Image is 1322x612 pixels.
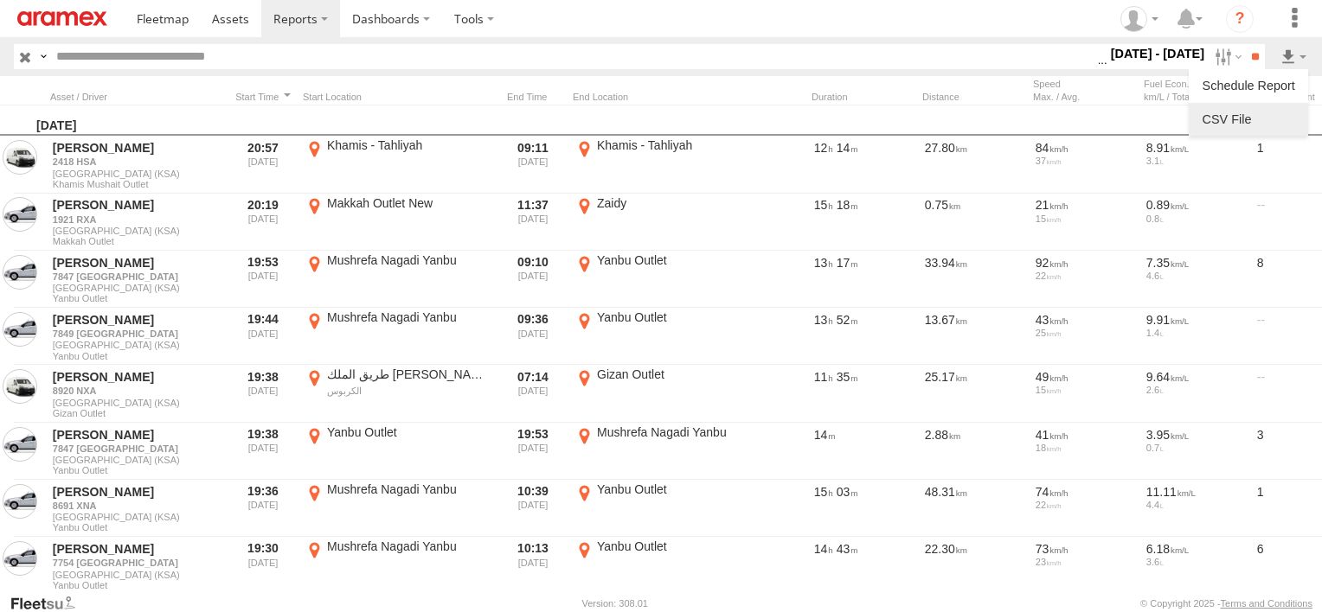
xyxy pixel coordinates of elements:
span: 15 [814,485,833,499]
span: 52 [837,313,858,327]
div: Entered prior to selected date range [230,481,296,535]
a: 7847 [GEOGRAPHIC_DATA] [53,271,221,283]
span: 03 [837,485,858,499]
div: 22 [1036,500,1134,510]
label: Click to View Event Location [573,137,763,191]
a: 8691 XNA [53,500,221,512]
div: Mushrefa Nagadi Yanbu [327,309,491,325]
a: View Asset in Asset Management [3,541,37,576]
div: Exited after selected date range [500,481,566,535]
div: 49 [1036,369,1134,385]
span: 43 [837,542,858,556]
div: Exited after selected date range [500,539,566,592]
label: Click to View Event Location [303,309,493,363]
div: 1.4 [1146,328,1245,338]
label: Click to View Event Location [573,195,763,249]
span: 18 [837,198,858,212]
div: 0.89 [1146,197,1245,213]
div: Click to Sort [230,91,296,103]
div: 15 [1036,385,1134,395]
img: aramex-logo.svg [17,11,107,26]
div: Entered prior to selected date range [230,424,296,478]
div: 11.11 [1146,484,1245,500]
a: [PERSON_NAME] [53,427,221,443]
span: Filter Results to this Group [53,408,221,418]
div: 74 [1036,484,1134,500]
div: Entered prior to selected date range [230,252,296,306]
div: Zaidy [597,195,760,211]
div: 0.75 [922,195,1026,249]
div: Khamis - Tahliyah [327,137,491,153]
div: Exited after selected date range [500,367,566,420]
a: [PERSON_NAME] [53,312,221,328]
span: [GEOGRAPHIC_DATA] (KSA) [53,398,221,408]
label: Click to View Event Location [303,424,493,478]
label: Search Filter Options [1208,44,1245,69]
div: Entered prior to selected date range [230,539,296,592]
div: Yanbu Outlet [597,481,760,497]
div: 22.30 [922,539,1026,592]
div: 25.17 [922,367,1026,420]
div: Entered prior to selected date range [230,195,296,249]
div: 23 [1036,557,1134,567]
a: View Asset in Asset Management [3,197,37,232]
div: 21 [1036,197,1134,213]
span: [GEOGRAPHIC_DATA] (KSA) [53,455,221,465]
a: 8920 NXA [53,385,221,397]
a: [PERSON_NAME] [53,484,221,500]
span: Filter Results to this Group [53,293,221,303]
a: 7849 [GEOGRAPHIC_DATA] [53,328,221,340]
div: 48.31 [922,481,1026,535]
div: 3.95 [1146,427,1245,443]
a: [PERSON_NAME] [53,140,221,156]
span: [GEOGRAPHIC_DATA] (KSA) [53,512,221,522]
span: Filter Results to this Group [53,465,221,475]
div: 33.94 [922,252,1026,306]
span: [GEOGRAPHIC_DATA] (KSA) [53,283,221,293]
div: Exited after selected date range [500,195,566,249]
div: Yanbu Outlet [597,539,760,554]
div: 41 [1036,427,1134,443]
label: Click to View Event Location [573,309,763,363]
div: 37 [1036,156,1134,166]
div: 15 [1036,214,1134,224]
a: View Asset in Asset Management [3,140,37,175]
a: [PERSON_NAME] [53,255,221,271]
a: View Asset in Asset Management [3,312,37,347]
div: 4.6 [1146,271,1245,281]
a: View Asset in Asset Management [3,369,37,404]
div: Version: 308.01 [582,598,648,609]
div: Zeeshan Nadeem [1114,6,1165,32]
div: 18 [1036,443,1134,453]
div: 4.4 [1146,500,1245,510]
span: 13 [814,313,833,327]
label: Click to View Event Location [303,137,493,191]
a: Visit our Website [10,595,89,612]
label: Export results as... [1279,44,1308,69]
div: 7.35 [1146,255,1245,271]
span: [GEOGRAPHIC_DATA] (KSA) [53,340,221,350]
span: 17 [837,256,858,270]
span: [GEOGRAPHIC_DATA] (KSA) [53,570,221,580]
span: 13 [814,256,833,270]
div: Gizan Outlet [597,367,760,382]
div: 0.7 [1146,443,1245,453]
div: Entered prior to selected date range [230,367,296,420]
label: Search Query [36,44,50,69]
i: ? [1226,5,1254,33]
div: 22 [1036,271,1134,281]
div: Mushrefa Nagadi Yanbu [597,424,760,440]
span: Filter Results to this Group [53,522,221,532]
div: Mushrefa Nagadi Yanbu [327,481,491,497]
div: 9.64 [1146,369,1245,385]
div: © Copyright 2025 - [1140,598,1312,609]
a: View Asset in Asset Management [3,427,37,462]
span: 14 [814,428,836,442]
span: [GEOGRAPHIC_DATA] (KSA) [53,169,221,179]
a: [PERSON_NAME] [53,369,221,385]
div: Mushrefa Nagadi Yanbu [327,539,491,554]
div: Exited after selected date range [500,424,566,478]
div: Entered prior to selected date range [230,137,296,191]
div: 13.67 [922,309,1026,363]
div: طريق الملك [PERSON_NAME] [327,367,491,382]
